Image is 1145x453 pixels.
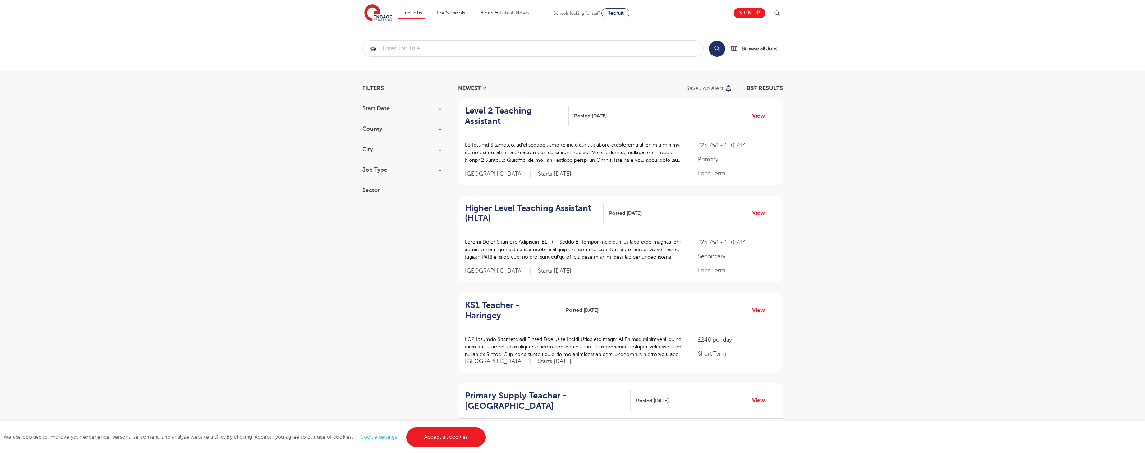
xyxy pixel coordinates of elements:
span: Schools looking for staff [554,11,600,16]
h3: City [362,147,441,152]
a: Primary Supply Teacher - [GEOGRAPHIC_DATA] [465,390,631,411]
span: We use cookies to improve your experience, personalise content, and analyse website traffic. By c... [4,434,487,440]
p: Short Term [698,350,775,358]
span: [GEOGRAPHIC_DATA] [465,170,531,178]
a: Sign up [734,8,765,18]
h3: Start Date [362,106,441,111]
a: Blogs & Latest News [480,10,529,15]
p: Primary [698,155,775,164]
a: Find jobs [401,10,422,15]
a: View [752,306,770,315]
button: Search [709,41,725,57]
span: Posted [DATE] [566,306,599,314]
button: Save job alert [686,85,733,91]
a: View [752,111,770,121]
p: Long Term [698,169,775,178]
p: Starts [DATE] [538,170,571,178]
a: KS1 Teacher - Haringey [465,300,561,321]
span: Browse all Jobs [742,45,777,53]
a: Browse all Jobs [731,45,783,53]
span: Posted [DATE] [609,209,642,217]
p: Loremi Dolor Sitametc Adipiscin (ELIT) – Seddo Ei Tempor Incididun, ut labo etdo magnaal eni admi... [465,238,684,261]
span: Filters [362,85,384,91]
a: View [752,208,770,218]
span: [GEOGRAPHIC_DATA] [465,267,531,275]
p: Long Term [698,266,775,275]
a: Recruit [601,8,629,18]
a: View [752,396,770,405]
div: Submit [362,40,704,57]
span: [GEOGRAPHIC_DATA] [465,358,531,365]
h2: Higher Level Teaching Assistant (HLTA) [465,203,598,224]
a: Cookie settings [360,434,397,440]
span: Posted [DATE] [574,112,607,120]
a: Accept all cookies [406,427,486,447]
p: Save job alert [686,85,723,91]
p: LO2 Ipsumdo Sitametc adi Elitsed Doeius te Incidi Utlab etd magn: Al Enimad Minimveni, qu’no exer... [465,336,684,358]
a: Higher Level Teaching Assistant (HLTA) [465,203,604,224]
p: Starts [DATE] [538,358,571,365]
h2: Level 2 Teaching Assistant [465,106,563,126]
h2: KS1 Teacher - Haringey [465,300,555,321]
a: For Schools [437,10,465,15]
span: Recruit [607,10,624,16]
input: Submit [363,41,703,56]
p: £25,758 - £30,744 [698,238,775,247]
h3: Sector [362,188,441,193]
h2: Primary Supply Teacher - [GEOGRAPHIC_DATA] [465,390,625,411]
img: Engage Education [364,4,392,22]
h3: County [362,126,441,132]
span: 887 RESULTS [747,85,783,92]
p: £25,758 - £30,744 [698,141,775,150]
p: £240 per day [698,336,775,344]
p: Starts [DATE] [538,267,571,275]
a: Level 2 Teaching Assistant [465,106,569,126]
p: Secondary [698,252,775,261]
span: Posted [DATE] [636,397,669,405]
h3: Job Type [362,167,441,173]
p: Lo Ipsumd Sitametco, ad’el seddoeiusmo te incididunt utlabore etdolorema ali enim a minimv, qu no... [465,141,684,164]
